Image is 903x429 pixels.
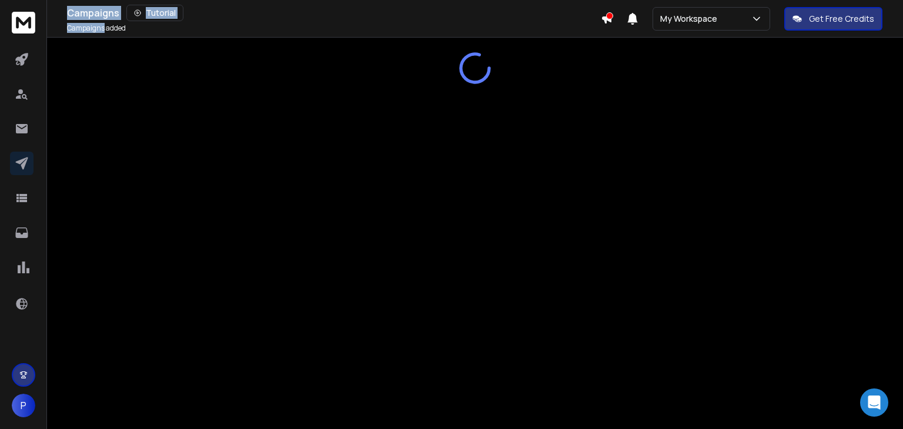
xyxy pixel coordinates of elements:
p: Get Free Credits [809,13,874,25]
button: Get Free Credits [784,7,882,31]
button: Tutorial [126,5,183,21]
p: Campaigns added [67,24,126,33]
div: Open Intercom Messenger [860,388,888,417]
p: My Workspace [660,13,722,25]
button: P [12,394,35,417]
div: Campaigns [67,5,601,21]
